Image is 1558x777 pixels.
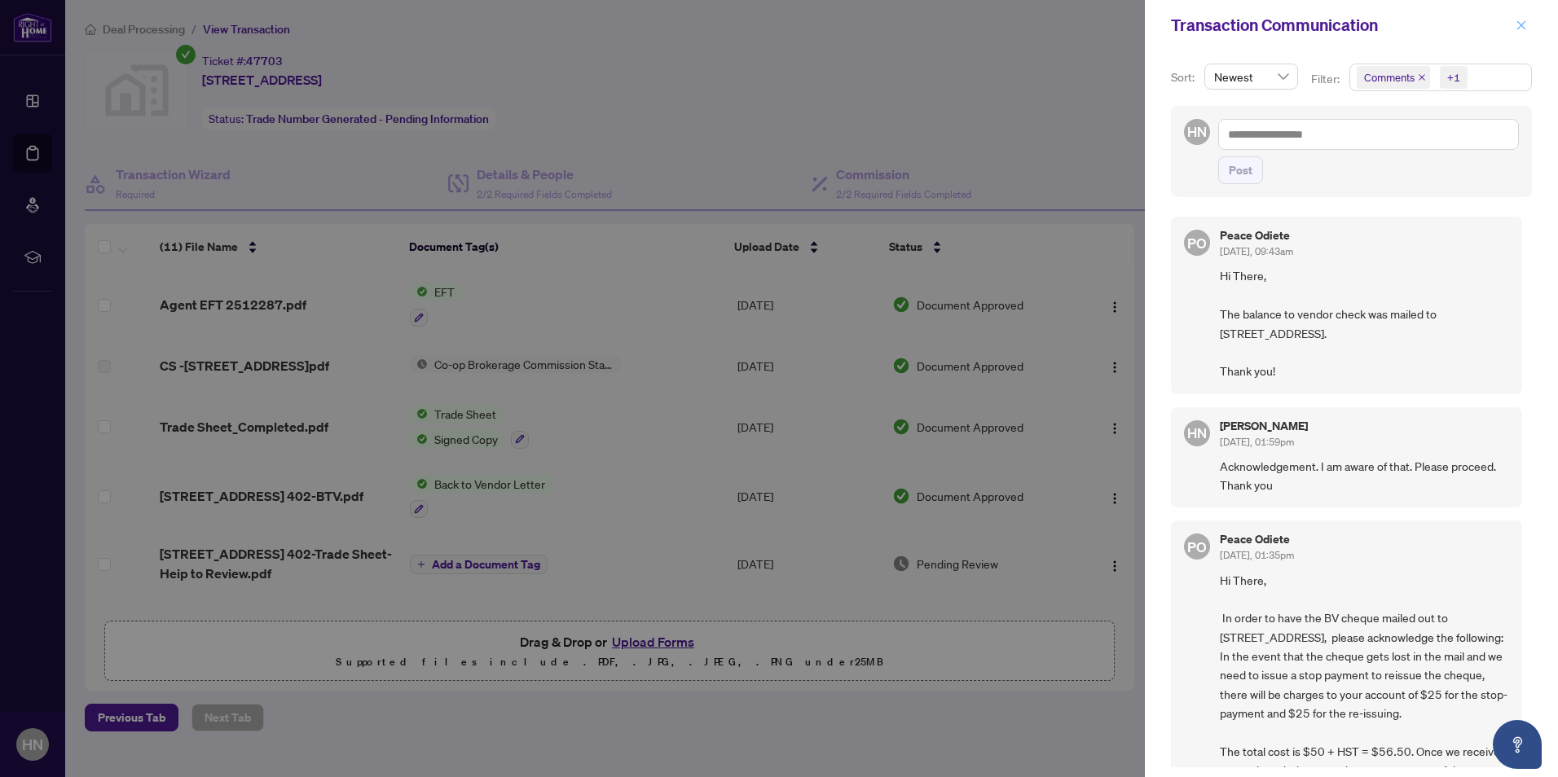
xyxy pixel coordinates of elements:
[1311,70,1342,88] p: Filter:
[1418,73,1426,81] span: close
[1214,64,1288,89] span: Newest
[1220,230,1293,241] h5: Peace Odiete
[1187,536,1206,558] span: PO
[1220,436,1294,448] span: [DATE], 01:59pm
[1187,423,1207,444] span: HN
[1364,69,1415,86] span: Comments
[1516,20,1527,31] span: close
[1220,457,1509,495] span: Acknowledgement. I am aware of that. Please proceed. Thank you
[1218,156,1263,184] button: Post
[1171,13,1511,37] div: Transaction Communication
[1493,720,1542,769] button: Open asap
[1220,266,1509,380] span: Hi There, The balance to vendor check was mailed to [STREET_ADDRESS]. Thank you!
[1357,66,1430,89] span: Comments
[1187,232,1206,254] span: PO
[1220,420,1308,432] h5: [PERSON_NAME]
[1187,121,1207,143] span: HN
[1220,533,1294,545] h5: Peace Odiete
[1220,245,1293,257] span: [DATE], 09:43am
[1220,549,1294,561] span: [DATE], 01:35pm
[1447,69,1460,86] div: +1
[1171,68,1198,86] p: Sort:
